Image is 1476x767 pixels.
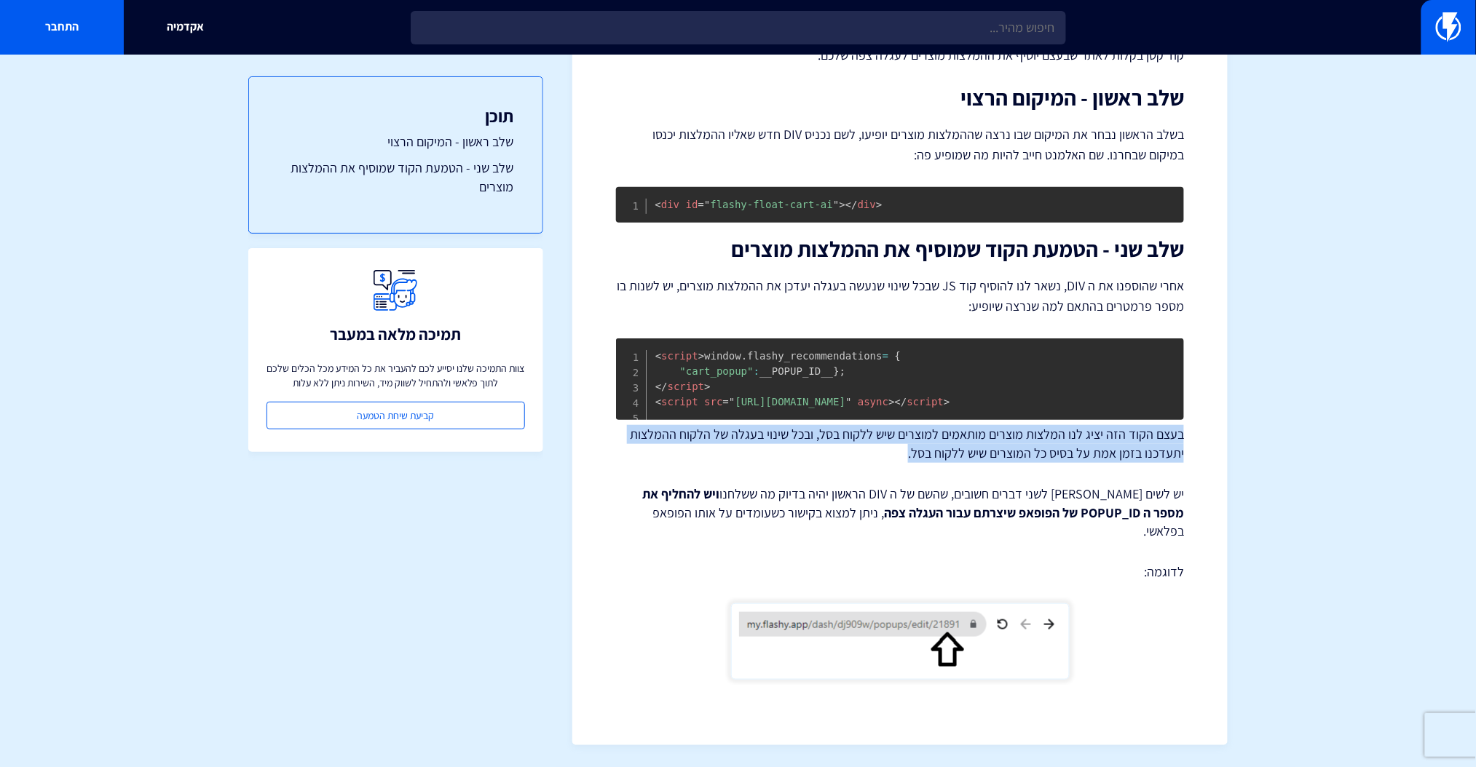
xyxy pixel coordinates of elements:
span: async [858,396,888,408]
span: > [888,396,894,408]
span: > [840,199,845,210]
h2: שלב ראשון - המיקום הרצוי [616,86,1184,110]
span: </ [894,396,907,408]
p: יש לשים [PERSON_NAME] לשני דברים חשובים, שהשם של ה DIV הראשון יהיה בדיוק מה ששלחנו , ניתן למצוא ב... [616,485,1184,541]
span: = [883,350,888,362]
span: " [729,396,735,408]
span: = [698,199,704,210]
span: ; [840,365,845,377]
a: שלב שני - הטמעת הקוד שמוסיף את ההמלצות מוצרים [278,159,513,196]
span: script [894,396,943,408]
h2: שלב שני - הטמעת הקוד שמוסיף את ההמלצות מוצרים [616,237,1184,261]
span: < [655,199,661,210]
span: </ [845,199,858,210]
span: > [876,199,882,210]
span: script [655,381,704,392]
p: צוות התמיכה שלנו יסייע לכם להעביר את כל המידע מכל הכלים שלכם לתוך פלאשי ולהתחיל לשווק מיד, השירות... [267,361,525,390]
span: > [698,350,704,362]
a: קביעת שיחת הטמעה [267,402,525,429]
span: > [944,396,950,408]
p: בעצם הקוד הזה יציג לנו המלצות מוצרים מותאמים למוצרים שיש ללקוח בסל, ובכל שינוי בעגלה של הלקוח ההמ... [616,425,1184,462]
span: > [704,381,710,392]
span: " [845,396,851,408]
span: = [722,396,728,408]
h3: תוכן [278,106,513,125]
span: " [704,199,710,210]
span: script [655,396,698,408]
a: שלב ראשון - המיקום הרצוי [278,132,513,151]
span: script [655,350,698,362]
p: לדוגמה: [616,563,1184,581]
span: : [754,365,759,377]
input: חיפוש מהיר... [411,11,1066,44]
span: "cart_popup" [679,365,753,377]
p: אחרי שהוספנו את ה DIV, נשאר לנו להוסיף קוד JS שבכל שינוי שנעשה בעגלה יעדכן את ההמלצות מוצרים, יש ... [616,276,1184,317]
span: div [845,199,876,210]
h3: תמיכה מלאה במעבר [330,325,461,343]
span: < [655,396,661,408]
span: < [655,350,661,362]
span: window flashy_recommendations __POPUP_ID__ [655,350,901,377]
span: } [833,365,839,377]
strong: ויש להחליף את מספר ה POPUP_ID של הפופאפ שיצרתם עבור העגלה צפה [642,485,1184,521]
span: src [704,396,722,408]
span: div [655,199,680,210]
span: " [833,199,839,210]
span: [URL][DOMAIN_NAME] [722,396,851,408]
span: </ [655,381,668,392]
span: flashy-float-cart-ai [698,199,840,210]
span: id [686,199,698,210]
span: . [741,350,747,362]
p: בשלב הראשון נבחר את המיקום שבו נרצה שההמלצות מוצרים יופיעו, לשם נכניס DIV חדש שאליו ההמלצות יכנסו... [616,124,1184,165]
span: { [894,350,900,362]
